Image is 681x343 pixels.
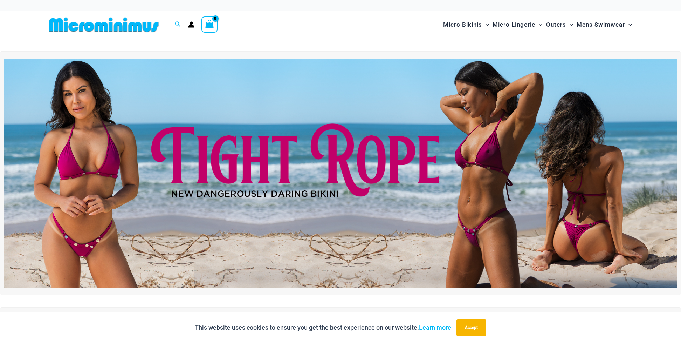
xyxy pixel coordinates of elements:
span: Menu Toggle [566,16,573,34]
img: Tight Rope Pink Bikini [4,59,677,288]
span: Menu Toggle [535,16,542,34]
nav: Site Navigation [440,13,635,36]
a: Micro LingerieMenu ToggleMenu Toggle [491,14,544,35]
a: Mens SwimwearMenu ToggleMenu Toggle [575,14,634,35]
a: View Shopping Cart, empty [201,16,218,33]
img: MM SHOP LOGO FLAT [46,17,161,33]
p: This website uses cookies to ensure you get the best experience on our website. [195,322,451,333]
a: Learn more [419,324,451,331]
a: OutersMenu ToggleMenu Toggle [544,14,575,35]
a: Micro BikinisMenu ToggleMenu Toggle [441,14,491,35]
span: Menu Toggle [482,16,489,34]
span: Micro Lingerie [493,16,535,34]
span: Micro Bikinis [443,16,482,34]
span: Outers [546,16,566,34]
a: Search icon link [175,20,181,29]
a: Account icon link [188,21,194,28]
button: Accept [456,319,486,336]
span: Mens Swimwear [577,16,625,34]
span: Menu Toggle [625,16,632,34]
